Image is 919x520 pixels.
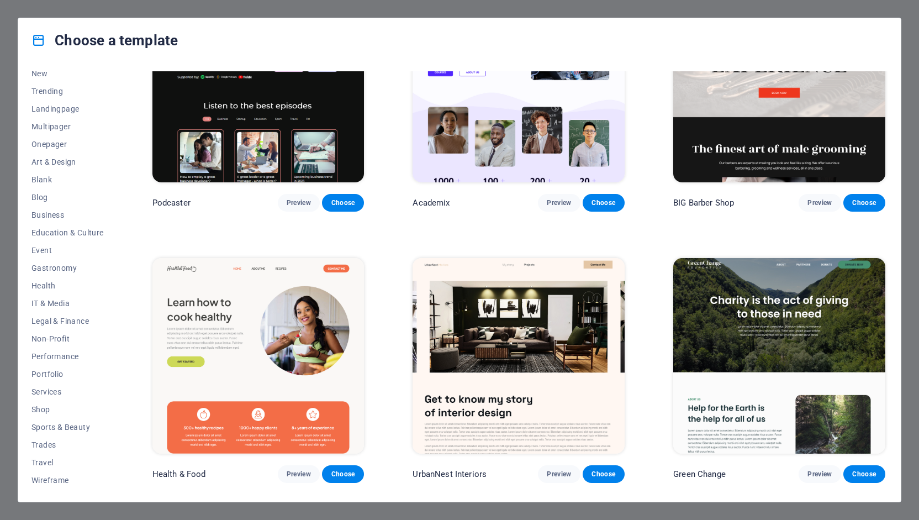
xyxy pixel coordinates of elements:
[31,264,104,272] span: Gastronomy
[31,317,104,325] span: Legal & Finance
[31,135,104,153] button: Onepager
[31,348,104,365] button: Performance
[331,198,355,207] span: Choose
[31,476,104,485] span: Wireframe
[31,299,104,308] span: IT & Media
[31,82,104,100] button: Trending
[799,465,841,483] button: Preview
[852,470,876,479] span: Choose
[799,194,841,212] button: Preview
[31,418,104,436] button: Sports & Beauty
[31,87,104,96] span: Trending
[31,206,104,224] button: Business
[331,470,355,479] span: Choose
[31,277,104,295] button: Health
[807,198,832,207] span: Preview
[843,465,885,483] button: Choose
[152,258,365,454] img: Health & Food
[31,175,104,184] span: Blank
[322,194,364,212] button: Choose
[31,157,104,166] span: Art & Design
[31,440,104,449] span: Trades
[413,258,625,454] img: UrbanNest Interiors
[538,194,580,212] button: Preview
[152,197,191,208] p: Podcaster
[31,193,104,202] span: Blog
[278,194,320,212] button: Preview
[31,295,104,312] button: IT & Media
[31,281,104,290] span: Health
[673,469,726,480] p: Green Change
[31,153,104,171] button: Art & Design
[31,259,104,277] button: Gastronomy
[322,465,364,483] button: Choose
[31,69,104,78] span: New
[31,423,104,432] span: Sports & Beauty
[31,330,104,348] button: Non-Profit
[31,224,104,241] button: Education & Culture
[31,100,104,118] button: Landingpage
[538,465,580,483] button: Preview
[547,198,571,207] span: Preview
[31,365,104,383] button: Portfolio
[31,334,104,343] span: Non-Profit
[31,188,104,206] button: Blog
[413,197,450,208] p: Academix
[31,211,104,219] span: Business
[278,465,320,483] button: Preview
[31,401,104,418] button: Shop
[31,383,104,401] button: Services
[31,118,104,135] button: Multipager
[31,140,104,149] span: Onepager
[31,104,104,113] span: Landingpage
[31,458,104,467] span: Travel
[583,465,625,483] button: Choose
[852,198,876,207] span: Choose
[673,258,885,454] img: Green Change
[673,197,734,208] p: BIG Barber Shop
[31,122,104,131] span: Multipager
[31,454,104,471] button: Travel
[31,65,104,82] button: New
[547,470,571,479] span: Preview
[413,469,487,480] p: UrbanNest Interiors
[807,470,832,479] span: Preview
[591,198,616,207] span: Choose
[31,370,104,379] span: Portfolio
[31,352,104,361] span: Performance
[31,228,104,237] span: Education & Culture
[31,31,178,49] h4: Choose a template
[31,171,104,188] button: Blank
[31,436,104,454] button: Trades
[31,405,104,414] span: Shop
[31,246,104,255] span: Event
[31,312,104,330] button: Legal & Finance
[152,469,206,480] p: Health & Food
[31,241,104,259] button: Event
[287,198,311,207] span: Preview
[843,194,885,212] button: Choose
[31,471,104,489] button: Wireframe
[583,194,625,212] button: Choose
[591,470,616,479] span: Choose
[31,387,104,396] span: Services
[287,470,311,479] span: Preview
